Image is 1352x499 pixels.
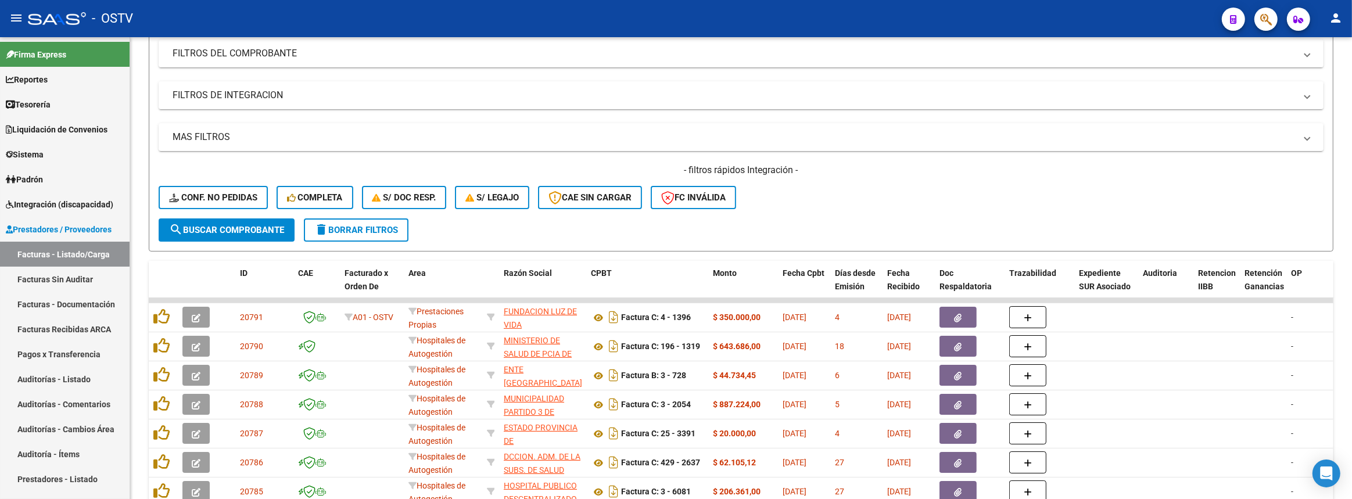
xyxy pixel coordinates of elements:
span: Reportes [6,73,48,86]
span: Retencion IIBB [1198,268,1236,291]
span: Hospitales de Autogestión [408,365,465,387]
h4: - filtros rápidos Integración - [159,164,1324,177]
span: 20790 [240,342,263,351]
span: [DATE] [887,400,911,409]
span: 18 [835,342,844,351]
span: [DATE] [783,313,806,322]
datatable-header-cell: ID [235,261,293,312]
span: [DATE] [783,400,806,409]
span: - [1291,371,1293,380]
span: Area [408,268,426,278]
strong: $ 44.734,45 [713,371,756,380]
span: - [1291,400,1293,409]
span: Fecha Cpbt [783,268,824,278]
div: 30673377544 [504,421,582,446]
datatable-header-cell: CAE [293,261,340,312]
span: Prestaciones Propias [408,307,464,329]
span: [DATE] [783,429,806,438]
datatable-header-cell: Fecha Cpbt [778,261,830,312]
mat-panel-title: FILTROS DEL COMPROBANTE [173,47,1296,60]
datatable-header-cell: Razón Social [499,261,586,312]
span: [DATE] [783,371,806,380]
span: 20786 [240,458,263,467]
datatable-header-cell: CPBT [586,261,708,312]
datatable-header-cell: OP [1286,261,1333,312]
datatable-header-cell: Auditoria [1138,261,1193,312]
span: - [1291,342,1293,351]
datatable-header-cell: Facturado x Orden De [340,261,404,312]
i: Descargar documento [606,453,621,472]
mat-expansion-panel-header: FILTROS DEL COMPROBANTE [159,40,1324,67]
span: CAE [298,268,313,278]
strong: $ 643.686,00 [713,342,761,351]
span: Trazabilidad [1009,268,1056,278]
div: 30671219593 [504,305,582,329]
span: - OSTV [92,6,133,31]
span: Liquidación de Convenios [6,123,107,136]
span: Expediente SUR Asociado [1079,268,1131,291]
span: [DATE] [887,487,911,496]
div: 30999001242 [504,392,582,417]
span: S/ legajo [465,192,519,203]
span: Buscar Comprobante [169,225,284,235]
button: Buscar Comprobante [159,218,295,242]
span: Hospitales de Autogestión [408,423,465,446]
datatable-header-cell: Días desde Emisión [830,261,883,312]
span: MINISTERIO DE SALUD DE PCIA DE BSAS [504,336,572,372]
span: Firma Express [6,48,66,61]
span: 4 [835,313,840,322]
button: CAE SIN CARGAR [538,186,642,209]
mat-panel-title: FILTROS DE INTEGRACION [173,89,1296,102]
span: ESTADO PROVINCIA DE [GEOGRAPHIC_DATA][PERSON_NAME] [504,423,582,472]
span: OP [1291,268,1302,278]
span: Integración (discapacidad) [6,198,113,211]
span: 20787 [240,429,263,438]
strong: Factura C: 25 - 3391 [621,429,695,439]
span: [DATE] [887,342,911,351]
span: Completa [287,192,343,203]
span: [DATE] [783,342,806,351]
strong: $ 206.361,00 [713,487,761,496]
mat-icon: delete [314,222,328,236]
span: [DATE] [887,371,911,380]
span: 20789 [240,371,263,380]
span: [DATE] [783,458,806,467]
button: S/ legajo [455,186,529,209]
span: [DATE] [887,458,911,467]
mat-icon: person [1329,11,1343,25]
span: 4 [835,429,840,438]
span: [DATE] [783,487,806,496]
button: Borrar Filtros [304,218,408,242]
span: Padrón [6,173,43,186]
div: 30707519378 [504,450,582,475]
span: Hospitales de Autogestión [408,336,465,358]
strong: Factura B: 3 - 728 [621,371,686,380]
strong: Factura C: 4 - 1396 [621,313,691,322]
span: FC Inválida [661,192,726,203]
span: Fecha Recibido [887,268,920,291]
datatable-header-cell: Retención Ganancias [1240,261,1286,312]
span: A01 - OSTV [353,313,393,322]
span: Retención Ganancias [1245,268,1284,291]
span: Razón Social [504,268,552,278]
mat-expansion-panel-header: MAS FILTROS [159,123,1324,151]
span: Tesorería [6,98,51,111]
span: CPBT [591,268,612,278]
span: Facturado x Orden De [345,268,388,291]
span: - [1291,313,1293,322]
datatable-header-cell: Monto [708,261,778,312]
span: S/ Doc Resp. [372,192,436,203]
span: Doc Respaldatoria [939,268,992,291]
span: 5 [835,400,840,409]
span: Días desde Emisión [835,268,876,291]
span: FUNDACION LUZ DE VIDA [504,307,577,329]
span: Auditoria [1143,268,1177,278]
span: 27 [835,487,844,496]
span: ENTE [GEOGRAPHIC_DATA][PERSON_NAME] [504,365,582,401]
strong: Factura C: 3 - 6081 [621,487,691,497]
i: Descargar documento [606,366,621,385]
span: Conf. no pedidas [169,192,257,203]
span: 20785 [240,487,263,496]
span: - [1291,458,1293,467]
span: [DATE] [887,429,911,438]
